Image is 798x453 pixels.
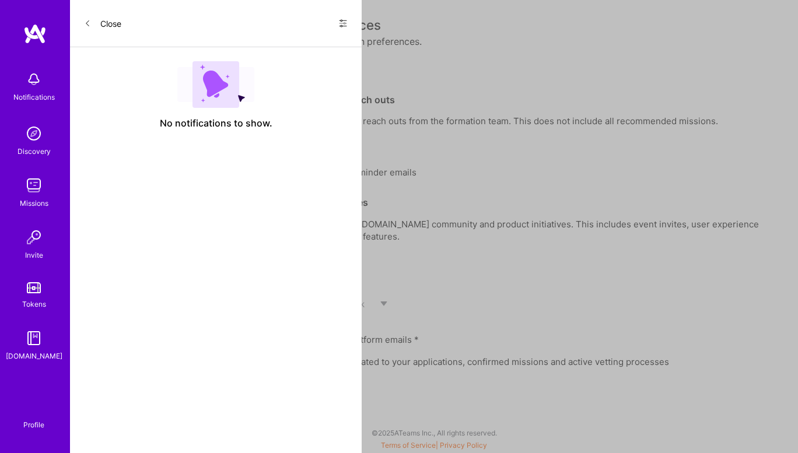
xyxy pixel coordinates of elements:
[22,122,45,145] img: discovery
[84,14,121,33] button: Close
[23,419,44,430] div: Profile
[17,145,51,157] div: Discovery
[20,197,48,209] div: Missions
[25,249,43,261] div: Invite
[22,68,45,91] img: bell
[6,350,62,362] div: [DOMAIN_NAME]
[22,298,46,310] div: Tokens
[27,282,41,293] img: tokens
[22,326,45,350] img: guide book
[23,23,47,44] img: logo
[160,117,272,129] span: No notifications to show.
[13,91,55,103] div: Notifications
[19,406,48,430] a: Profile
[177,61,254,108] img: empty
[22,226,45,249] img: Invite
[22,174,45,197] img: teamwork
